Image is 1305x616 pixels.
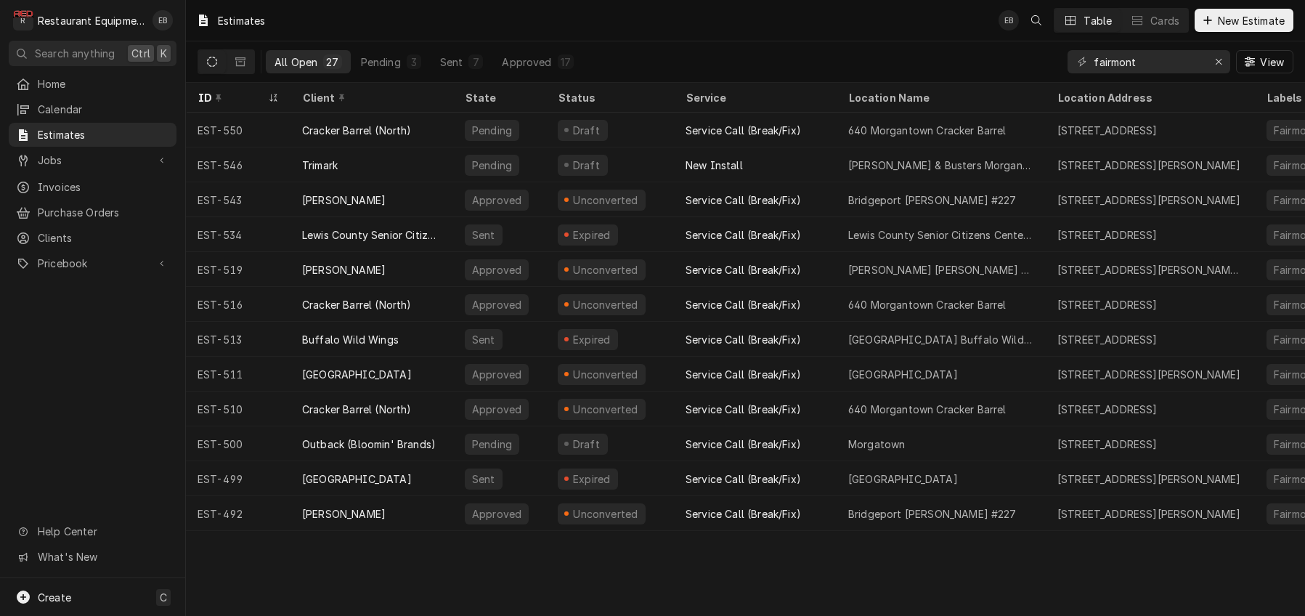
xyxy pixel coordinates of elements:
div: Client [302,90,439,105]
div: Service Call (Break/Fix) [686,297,801,312]
div: EST-511 [186,357,290,392]
div: Restaurant Equipment Diagnostics [38,13,145,28]
a: Clients [9,226,176,250]
div: Approved [471,297,523,312]
div: [PERSON_NAME] [302,262,386,277]
div: [GEOGRAPHIC_DATA] [302,367,412,382]
div: ID [198,90,264,105]
div: Sent [440,54,463,70]
div: Service Call (Break/Fix) [686,506,801,522]
div: Draft [571,158,602,173]
a: Go to Pricebook [9,251,176,275]
div: R [13,10,33,31]
span: Calendar [38,102,169,117]
div: 640 Morgantown Cracker Barrel [848,297,1007,312]
a: Go to Help Center [9,519,176,543]
div: 3 [410,54,418,70]
span: K [160,46,167,61]
div: Unconverted [572,297,640,312]
div: Table [1084,13,1112,28]
div: Sent [471,471,497,487]
div: Morgatown [848,437,905,452]
div: Service Call (Break/Fix) [686,262,801,277]
div: 640 Morgantown Cracker Barrel [848,402,1007,417]
div: Approved [471,402,523,417]
button: New Estimate [1195,9,1293,32]
span: Estimates [38,127,169,142]
div: EST-500 [186,426,290,461]
div: [STREET_ADDRESS][PERSON_NAME] [1057,471,1241,487]
div: [STREET_ADDRESS] [1057,227,1158,243]
div: [GEOGRAPHIC_DATA] [848,471,958,487]
a: Purchase Orders [9,200,176,224]
span: What's New [38,549,168,564]
div: Buffalo Wild Wings [302,332,399,347]
div: Expired [571,471,612,487]
div: [STREET_ADDRESS] [1057,332,1158,347]
div: Bridgeport [PERSON_NAME] #227 [848,192,1017,208]
div: EST-492 [186,496,290,531]
div: EST-516 [186,287,290,322]
div: Unconverted [572,402,640,417]
div: Service Call (Break/Fix) [686,437,801,452]
span: Ctrl [131,46,150,61]
button: Erase input [1207,50,1230,73]
div: Emily Bird's Avatar [999,10,1019,31]
div: All Open [275,54,317,70]
div: Expired [571,227,612,243]
div: [GEOGRAPHIC_DATA] Buffalo Wild Wings [848,332,1034,347]
span: Purchase Orders [38,205,169,220]
div: Approved [471,367,523,382]
div: [STREET_ADDRESS] [1057,402,1158,417]
div: [STREET_ADDRESS] [1057,437,1158,452]
span: C [160,590,167,605]
a: Go to What's New [9,545,176,569]
div: Cracker Barrel (North) [302,123,412,138]
div: Approved [471,262,523,277]
span: View [1257,54,1287,70]
div: Service [686,90,822,105]
div: EST-534 [186,217,290,252]
div: Cracker Barrel (North) [302,297,412,312]
div: 17 [561,54,571,70]
input: Keyword search [1094,50,1203,73]
div: Trimark [302,158,338,173]
a: Calendar [9,97,176,121]
div: Pending [471,437,513,452]
button: View [1236,50,1293,73]
div: EST-550 [186,113,290,147]
div: Unconverted [572,262,640,277]
a: Go to Jobs [9,148,176,172]
div: Unconverted [572,367,640,382]
button: Search anythingCtrlK [9,41,176,66]
div: Expired [571,332,612,347]
div: EST-519 [186,252,290,287]
div: 640 Morgantown Cracker Barrel [848,123,1007,138]
span: Jobs [38,153,147,168]
div: Lewis County Senior Citizens Center, Inc. [848,227,1034,243]
a: Home [9,72,176,96]
div: Draft [571,437,602,452]
div: Sent [471,227,497,243]
div: New Install [686,158,743,173]
span: Help Center [38,524,168,539]
div: Sent [471,332,497,347]
div: Location Name [848,90,1031,105]
div: EST-499 [186,461,290,496]
span: Search anything [35,46,115,61]
div: [STREET_ADDRESS] [1057,297,1158,312]
div: [PERSON_NAME] [PERSON_NAME] #349 [848,262,1034,277]
span: Create [38,591,71,604]
div: Cracker Barrel (North) [302,402,412,417]
div: EST-510 [186,392,290,426]
div: Service Call (Break/Fix) [686,227,801,243]
div: Service Call (Break/Fix) [686,192,801,208]
div: [STREET_ADDRESS] [1057,123,1158,138]
div: Service Call (Break/Fix) [686,402,801,417]
div: Service Call (Break/Fix) [686,367,801,382]
div: Approved [502,54,551,70]
div: [GEOGRAPHIC_DATA] [302,471,412,487]
div: Pending [361,54,401,70]
a: Invoices [9,175,176,199]
span: New Estimate [1215,13,1288,28]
